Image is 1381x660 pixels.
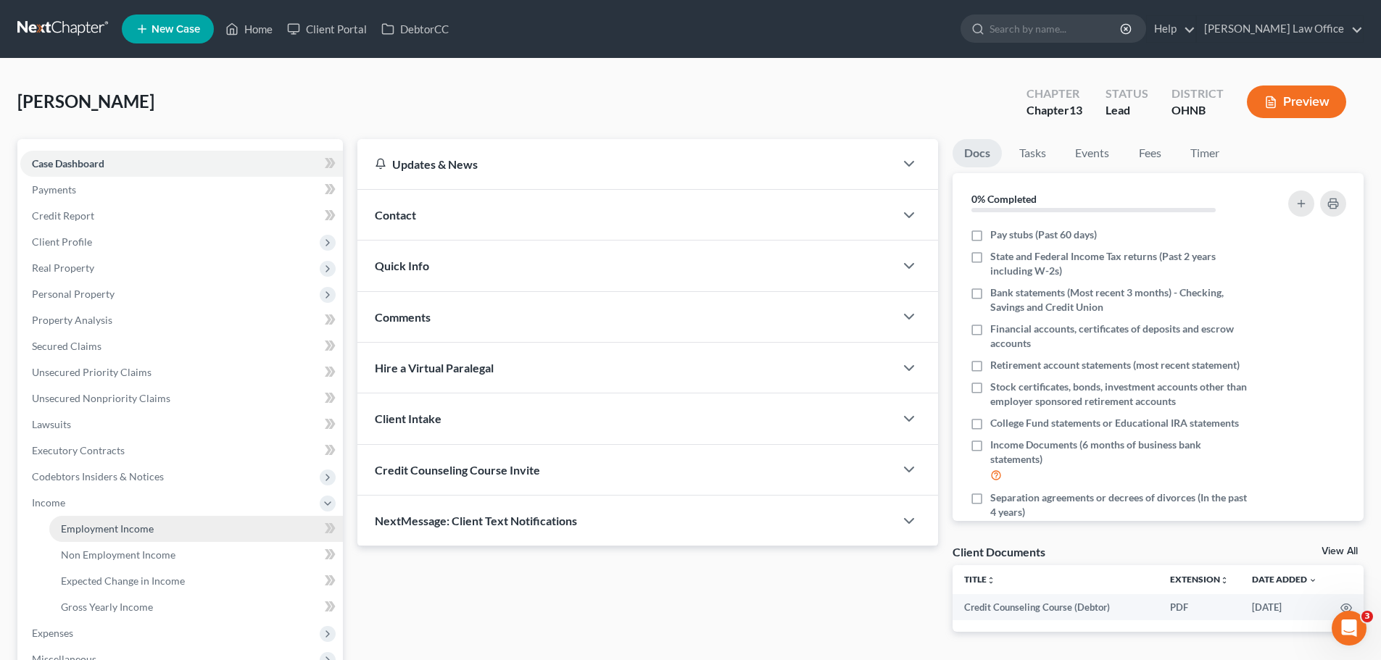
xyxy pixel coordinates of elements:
span: College Fund statements or Educational IRA statements [990,416,1239,430]
a: Help [1147,16,1195,42]
div: Updates & News [375,156,877,172]
a: Date Added expand_more [1252,574,1317,585]
a: Extensionunfold_more [1170,574,1229,585]
span: Income [32,496,65,509]
span: Expenses [32,627,73,639]
span: Executory Contracts [32,444,125,456]
span: New Case [152,24,200,35]
span: Expected Change in Income [61,575,185,587]
span: Client Intake [375,412,441,425]
span: Real Property [32,262,94,274]
span: Client Profile [32,235,92,248]
span: Unsecured Priority Claims [32,366,152,378]
span: Unsecured Nonpriority Claims [32,392,170,404]
span: Bank statements (Most recent 3 months) - Checking, Savings and Credit Union [990,285,1248,314]
a: Case Dashboard [20,151,343,177]
iframe: Intercom live chat [1332,611,1367,646]
span: Hire a Virtual Paralegal [375,361,494,375]
span: Lawsuits [32,418,71,430]
span: Pay stubs (Past 60 days) [990,227,1097,242]
a: [PERSON_NAME] Law Office [1197,16,1363,42]
div: OHNB [1171,102,1224,119]
span: Financial accounts, certificates of deposits and escrow accounts [990,322,1248,351]
span: Employment Income [61,522,154,535]
a: Home [218,16,280,42]
i: unfold_more [987,576,995,585]
a: Lawsuits [20,412,343,438]
td: Credit Counseling Course (Debtor) [953,594,1158,620]
a: Executory Contracts [20,438,343,464]
a: Events [1063,139,1121,167]
span: Separation agreements or decrees of divorces (In the past 4 years) [990,490,1248,519]
div: District [1171,85,1224,102]
a: Docs [953,139,1002,167]
div: Status [1106,85,1148,102]
i: expand_more [1309,576,1317,585]
a: Tasks [1008,139,1058,167]
a: Secured Claims [20,333,343,359]
strong: 0% Completed [971,193,1037,205]
span: 3 [1361,611,1373,622]
span: Credit Report [32,209,94,222]
a: Gross Yearly Income [49,594,343,620]
span: Personal Property [32,288,115,300]
a: Unsecured Priority Claims [20,359,343,385]
span: [PERSON_NAME] [17,91,154,112]
a: Property Analysis [20,307,343,333]
a: Employment Income [49,516,343,542]
span: Comments [375,310,431,324]
td: PDF [1158,594,1240,620]
a: Expected Change in Income [49,568,343,594]
span: Contact [375,208,416,222]
a: Credit Report [20,203,343,229]
a: Client Portal [280,16,374,42]
div: Chapter [1027,85,1082,102]
div: Client Documents [953,544,1045,559]
span: Income Documents (6 months of business bank statements) [990,438,1248,467]
span: Codebtors Insiders & Notices [32,470,164,483]
a: Timer [1179,139,1231,167]
a: Unsecured Nonpriority Claims [20,385,343,412]
span: Stock certificates, bonds, investment accounts other than employer sponsored retirement accounts [990,380,1248,409]
span: NextMessage: Client Text Notifications [375,514,577,527]
a: DebtorCC [374,16,456,42]
span: Property Analysis [32,314,112,326]
span: Non Employment Income [61,548,175,561]
span: Quick Info [375,259,429,272]
span: Gross Yearly Income [61,601,153,613]
span: Retirement account statements (most recent statement) [990,358,1240,372]
td: [DATE] [1240,594,1329,620]
a: Fees [1127,139,1173,167]
div: Chapter [1027,102,1082,119]
span: Payments [32,183,76,196]
span: 13 [1069,103,1082,117]
a: Titleunfold_more [964,574,995,585]
div: Lead [1106,102,1148,119]
span: Credit Counseling Course Invite [375,463,540,477]
a: Payments [20,177,343,203]
a: Non Employment Income [49,542,343,568]
button: Preview [1247,85,1346,118]
i: unfold_more [1220,576,1229,585]
span: State and Federal Income Tax returns (Past 2 years including W-2s) [990,249,1248,278]
span: Secured Claims [32,340,101,352]
input: Search by name... [990,15,1122,42]
a: View All [1322,546,1358,556]
span: Case Dashboard [32,157,104,170]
